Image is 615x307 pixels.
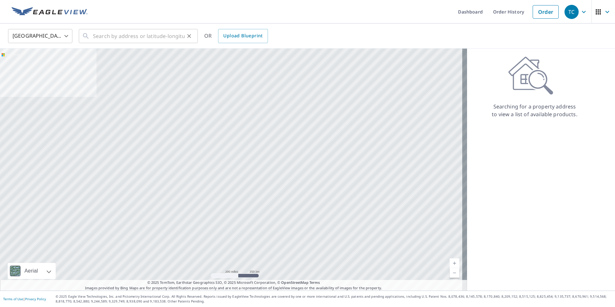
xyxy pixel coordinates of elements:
a: Upload Blueprint [218,29,268,43]
div: TC [565,5,579,19]
p: | [3,297,46,301]
a: Current Level 5, Zoom Out [450,268,459,278]
div: Aerial [8,263,56,279]
a: Terms [309,280,320,285]
a: Privacy Policy [25,297,46,301]
p: Searching for a property address to view a list of available products. [491,103,578,118]
a: Current Level 5, Zoom In [450,258,459,268]
a: OpenStreetMap [281,280,308,285]
p: © 2025 Eagle View Technologies, Inc. and Pictometry International Corp. All Rights Reserved. Repo... [56,294,612,304]
span: Upload Blueprint [223,32,262,40]
div: Aerial [23,263,40,279]
a: Order [533,5,559,19]
div: [GEOGRAPHIC_DATA] [8,27,72,45]
img: EV Logo [12,7,87,17]
input: Search by address or latitude-longitude [93,27,185,45]
a: Terms of Use [3,297,23,301]
div: OR [204,29,268,43]
button: Clear [185,32,194,41]
span: © 2025 TomTom, Earthstar Geographics SIO, © 2025 Microsoft Corporation, © [147,280,320,285]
